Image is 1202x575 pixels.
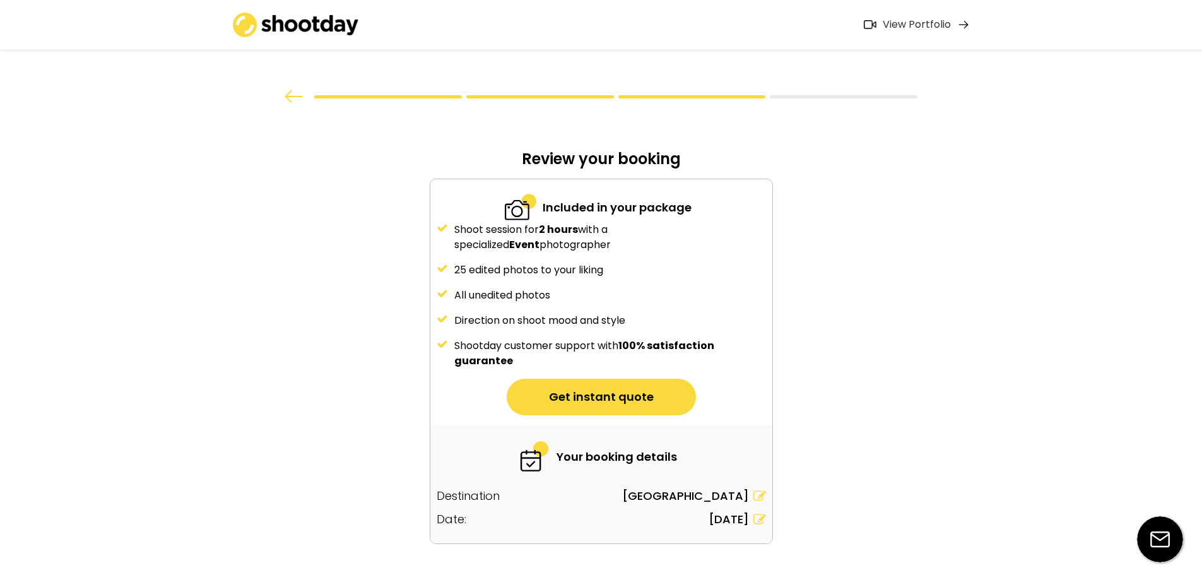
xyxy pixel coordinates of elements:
[437,487,500,504] div: Destination
[430,149,773,179] div: Review your booking
[509,237,539,252] strong: Event
[543,199,692,216] div: Included in your package
[437,511,466,528] div: Date:
[454,313,766,328] div: Direction on shoot mood and style
[519,441,550,471] img: 6-fast.svg
[454,222,766,252] div: Shoot session for with a specialized photographer
[864,20,876,29] img: Icon%20feather-video%402x.png
[454,288,766,303] div: All unedited photos
[233,13,359,37] img: shootday_logo.png
[539,222,578,237] strong: 2 hours
[557,448,677,465] div: Your booking details
[883,18,951,32] div: View Portfolio
[505,192,536,222] img: 2-specialized.svg
[1137,516,1183,562] img: email-icon%20%281%29.svg
[622,487,749,504] div: [GEOGRAPHIC_DATA]
[709,511,749,528] div: [DATE]
[454,338,716,368] strong: 100% satisfaction guarantee
[454,338,766,369] div: Shootday customer support with
[507,379,696,415] button: Get instant quote
[454,263,766,278] div: 25 edited photos to your liking
[285,90,303,103] img: arrow%20back.svg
